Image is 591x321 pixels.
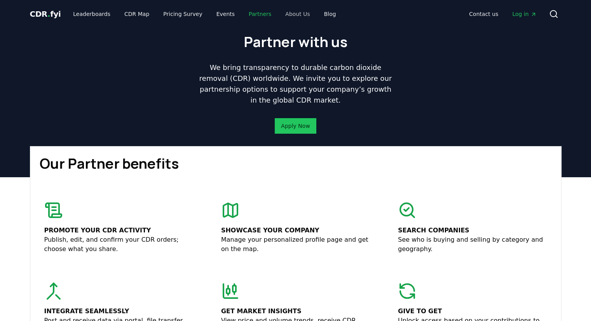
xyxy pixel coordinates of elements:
p: Integrate seamlessly [44,307,193,316]
p: Showcase your company [221,226,370,235]
a: Events [210,7,241,21]
a: CDR Map [118,7,155,21]
nav: Main [463,7,542,21]
p: We bring transparency to durable carbon dioxide removal (CDR) worldwide. We invite you to explore... [196,62,395,106]
p: Get market insights [221,307,370,316]
a: Apply Now [281,122,310,130]
p: Publish, edit, and confirm your CDR orders; choose what you share. [44,235,193,254]
a: Blog [318,7,342,21]
p: See who is buying and selling by category and geography. [398,235,547,254]
p: Manage your personalized profile page and get on the map. [221,235,370,254]
a: Leaderboards [67,7,117,21]
a: Log in [506,7,542,21]
span: Log in [512,10,536,18]
p: Give to get [398,307,547,316]
a: CDR.fyi [30,9,61,19]
a: About Us [279,7,316,21]
button: Apply Now [275,118,316,134]
p: Search companies [398,226,547,235]
h1: Partner with us [244,34,347,50]
a: Partners [242,7,277,21]
p: Promote your CDR activity [44,226,193,235]
h1: Our Partner benefits [40,156,552,171]
span: CDR fyi [30,9,61,19]
a: Contact us [463,7,504,21]
a: Pricing Survey [157,7,208,21]
nav: Main [67,7,342,21]
span: . [47,9,50,19]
